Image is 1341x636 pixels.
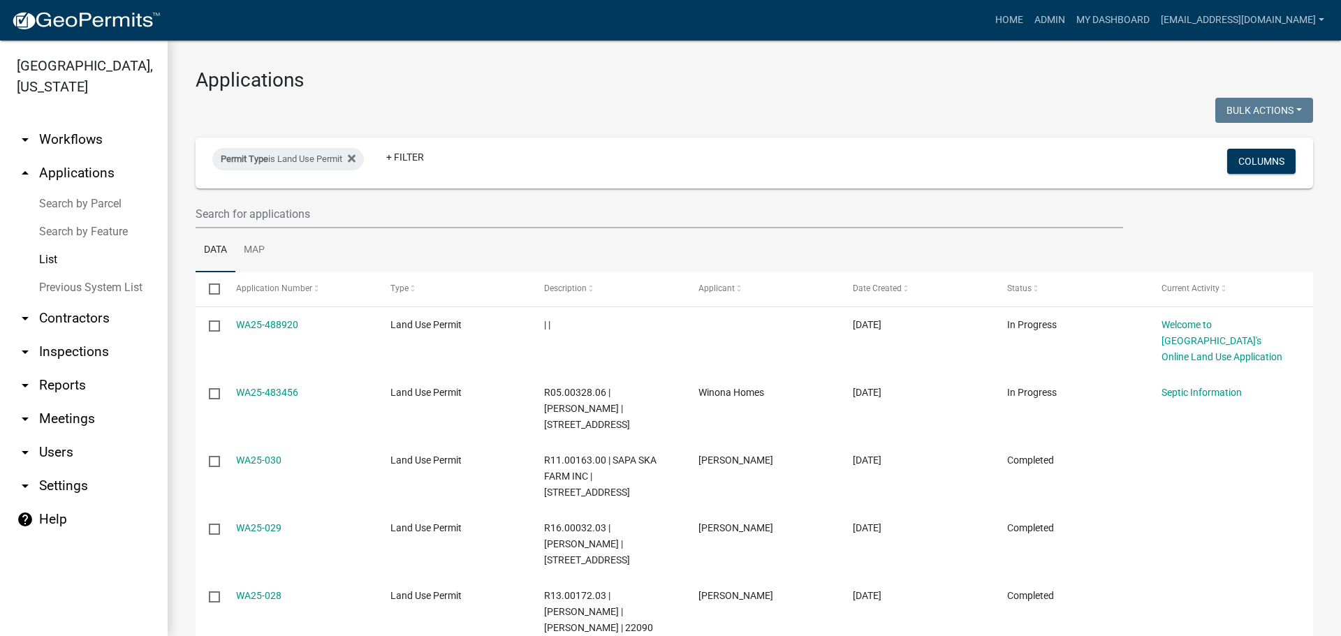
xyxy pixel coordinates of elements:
[17,444,34,461] i: arrow_drop_down
[17,411,34,427] i: arrow_drop_down
[390,283,409,293] span: Type
[17,511,34,528] i: help
[1227,149,1296,174] button: Columns
[1071,7,1155,34] a: My Dashboard
[17,343,34,360] i: arrow_drop_down
[390,522,462,533] span: Land Use Permit
[390,387,462,398] span: Land Use Permit
[698,522,773,533] span: Michael Laska
[390,454,462,466] span: Land Use Permit
[853,387,881,398] span: 09/24/2025
[853,454,881,466] span: 09/23/2025
[1007,522,1054,533] span: Completed
[17,377,34,394] i: arrow_drop_down
[1162,283,1219,293] span: Current Activity
[1007,319,1057,330] span: In Progress
[221,154,268,164] span: Permit Type
[544,454,657,498] span: R11.00163.00 | SAPA SKA FARM INC | 70247 350TH AVE
[1162,387,1242,398] a: Septic Information
[1007,590,1054,601] span: Completed
[17,165,34,182] i: arrow_drop_up
[390,590,462,601] span: Land Use Permit
[544,319,550,330] span: | |
[698,590,773,601] span: Theodore Kennebeck
[853,522,881,533] span: 09/23/2025
[196,200,1123,228] input: Search for applications
[990,7,1029,34] a: Home
[196,68,1313,92] h3: Applications
[196,228,235,273] a: Data
[1162,319,1282,362] a: Welcome to [GEOGRAPHIC_DATA]'s Online Land Use Application
[698,387,764,398] span: Winona Homes
[1007,387,1057,398] span: In Progress
[1007,454,1054,466] span: Completed
[375,145,435,170] a: + Filter
[1215,98,1313,123] button: Bulk Actions
[544,522,630,565] span: R16.00032.03 | MICHAEL J LASKA | 30657 670TH ST
[531,272,685,306] datatable-header-cell: Description
[698,454,773,466] span: Mahmoud Othman
[853,319,881,330] span: 10/07/2025
[236,319,298,330] a: WA25-488920
[698,283,735,293] span: Applicant
[236,590,281,601] a: WA25-028
[196,272,222,306] datatable-header-cell: Select
[376,272,531,306] datatable-header-cell: Type
[17,131,34,148] i: arrow_drop_down
[212,148,364,170] div: is Land Use Permit
[544,283,587,293] span: Description
[390,319,462,330] span: Land Use Permit
[17,310,34,327] i: arrow_drop_down
[1029,7,1071,34] a: Admin
[544,387,630,430] span: R05.00328.06 | MARK ANTHONY GRANER | 19606 COUNTY ROAD 18
[222,272,376,306] datatable-header-cell: Application Number
[1155,7,1330,34] a: [EMAIL_ADDRESS][DOMAIN_NAME]
[853,590,881,601] span: 09/15/2025
[236,283,312,293] span: Application Number
[17,478,34,494] i: arrow_drop_down
[236,522,281,533] a: WA25-029
[236,454,281,466] a: WA25-030
[840,272,994,306] datatable-header-cell: Date Created
[685,272,840,306] datatable-header-cell: Applicant
[236,387,298,398] a: WA25-483456
[1007,283,1032,293] span: Status
[235,228,273,273] a: Map
[994,272,1148,306] datatable-header-cell: Status
[1148,272,1303,306] datatable-header-cell: Current Activity
[853,283,902,293] span: Date Created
